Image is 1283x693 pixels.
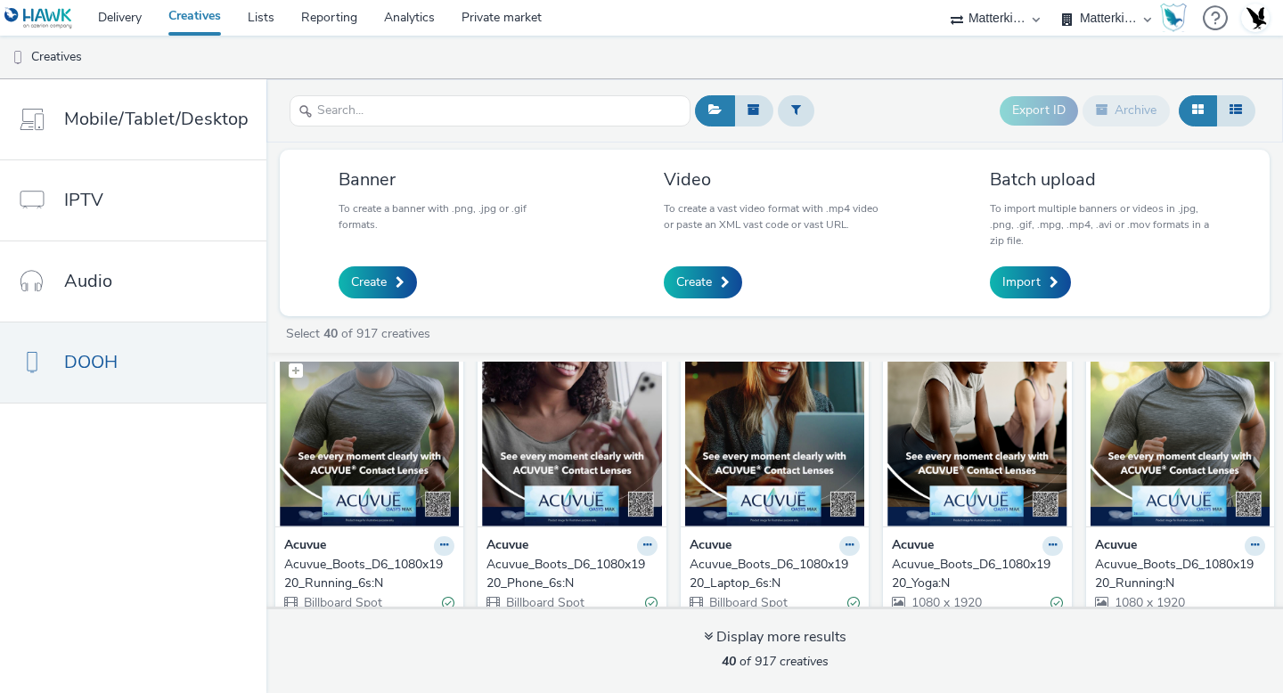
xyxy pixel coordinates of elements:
a: Hawk Academy [1160,4,1194,32]
img: Hawk Academy [1160,4,1187,32]
img: Acuvue_Boots_D6_1080x1920_Running_6s:N visual [280,353,459,526]
span: Mobile/Tablet/Desktop [64,106,249,132]
a: Acuvue_Boots_D6_1080x1920_Yoga:N [892,556,1062,592]
a: Import [990,266,1071,298]
p: To create a banner with .png, .jpg or .gif formats. [339,200,560,232]
img: Account UK [1242,4,1269,31]
img: dooh [9,49,27,67]
button: Archive [1083,95,1170,126]
h3: Video [664,167,886,192]
h3: Batch upload [990,167,1212,192]
div: Valid [645,594,658,613]
strong: Acuvue [892,536,934,557]
div: Acuvue_Boots_D6_1080x1920_Phone_6s:N [486,556,650,592]
div: Valid [1050,594,1063,613]
span: Import [1002,273,1041,291]
a: Acuvue_Boots_D6_1080x1920_Running_6s:N [284,556,454,592]
strong: Acuvue [1095,536,1137,557]
strong: 40 [722,653,736,670]
span: Billboard Spot [707,594,788,611]
h3: Banner [339,167,560,192]
div: Display more results [704,627,846,648]
img: Acuvue_Boots_D6_1080x1920_Laptop_6s:N visual [685,353,864,526]
p: To import multiple banners or videos in .jpg, .png, .gif, .mpg, .mp4, .avi or .mov formats in a z... [990,200,1212,249]
span: Billboard Spot [302,594,382,611]
a: Select of 917 creatives [284,325,437,342]
a: Acuvue_Boots_D6_1080x1920_Laptop_6s:N [690,556,860,592]
button: Export ID [1000,96,1078,125]
a: Create [339,266,417,298]
img: Acuvue_Boots_D6_1080x1920_Running:N visual [1091,353,1270,526]
span: Create [676,273,712,291]
a: Create [664,266,742,298]
img: Acuvue_Boots_D6_1080x1920_Phone_6s:N visual [482,353,661,526]
span: Create [351,273,387,291]
a: Acuvue_Boots_D6_1080x1920_Phone_6s:N [486,556,657,592]
strong: 40 [323,325,338,342]
strong: Acuvue [690,536,731,557]
img: Acuvue_Boots_D6_1080x1920_Yoga:N visual [887,353,1066,526]
div: Acuvue_Boots_D6_1080x1920_Laptop_6s:N [690,556,853,592]
div: Valid [442,594,454,613]
div: Acuvue_Boots_D6_1080x1920_Yoga:N [892,556,1055,592]
span: Billboard Spot [504,594,584,611]
span: of 917 creatives [722,653,829,670]
span: 1080 x 1920 [910,594,982,611]
img: undefined Logo [4,7,73,29]
p: To create a vast video format with .mp4 video or paste an XML vast code or vast URL. [664,200,886,232]
a: Acuvue_Boots_D6_1080x1920_Running:N [1095,556,1265,592]
div: Valid [847,594,860,613]
button: Table [1216,95,1255,126]
span: IPTV [64,187,103,213]
input: Search... [290,95,691,126]
div: Acuvue_Boots_D6_1080x1920_Running_6s:N [284,556,447,592]
strong: Acuvue [284,536,326,557]
span: Audio [64,268,112,294]
div: Acuvue_Boots_D6_1080x1920_Running:N [1095,556,1258,592]
span: DOOH [64,349,118,375]
span: 1080 x 1920 [1113,594,1185,611]
button: Grid [1179,95,1217,126]
strong: Acuvue [486,536,528,557]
